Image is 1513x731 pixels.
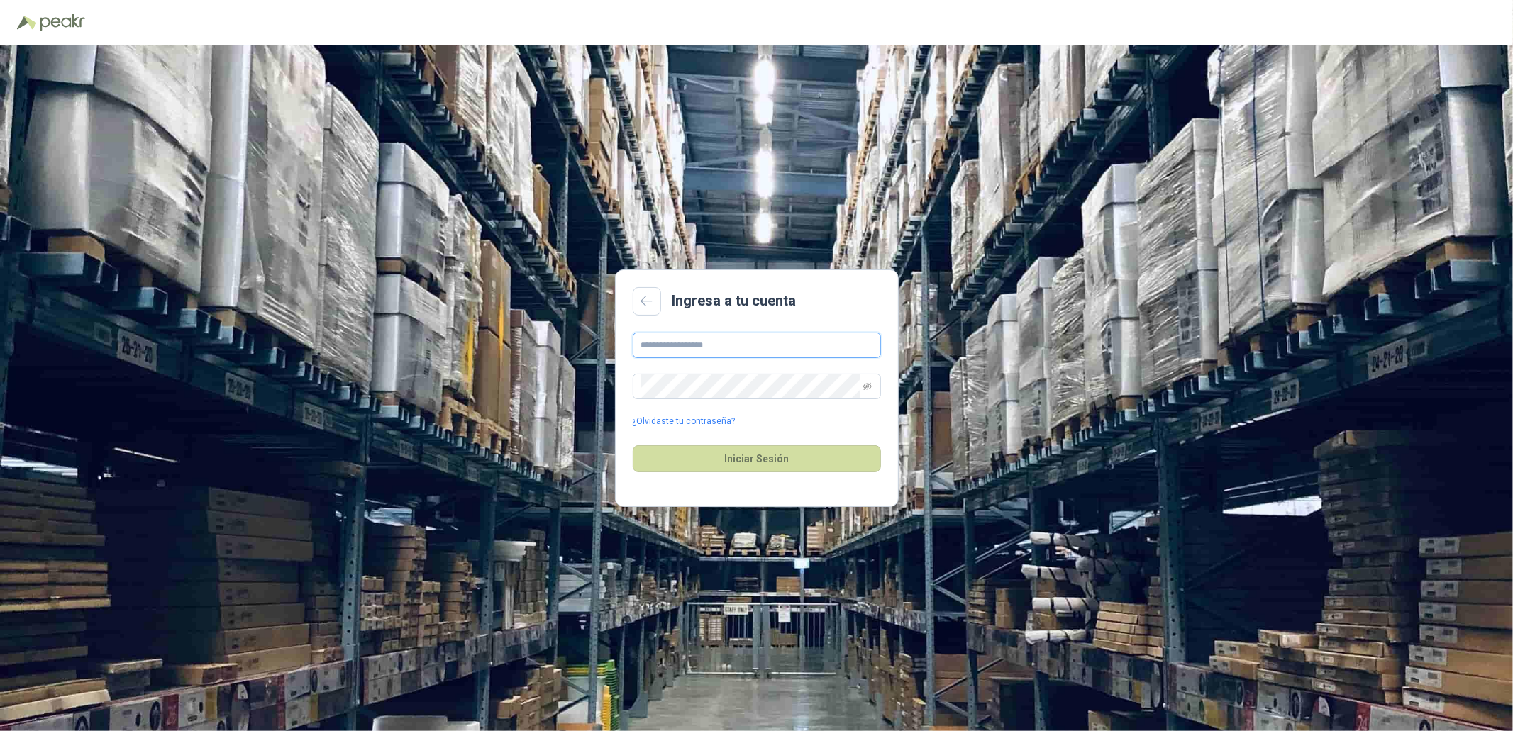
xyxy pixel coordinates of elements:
a: ¿Olvidaste tu contraseña? [633,415,736,428]
img: Logo [17,16,37,30]
h2: Ingresa a tu cuenta [672,290,797,312]
img: Peakr [40,14,85,31]
button: Iniciar Sesión [633,445,881,472]
span: eye-invisible [863,382,872,391]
